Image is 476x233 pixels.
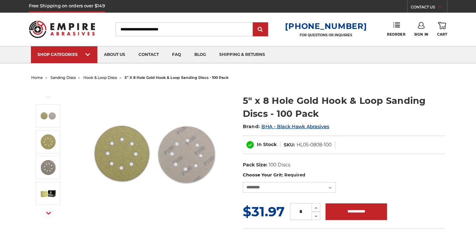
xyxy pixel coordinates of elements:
[97,46,132,63] a: about us
[414,32,428,37] span: Sign In
[243,161,267,168] dt: Pack Size:
[165,46,188,63] a: faq
[88,87,221,220] img: 5 inch 8 hole gold velcro disc stack
[437,22,447,37] a: Cart
[132,46,165,63] a: contact
[29,16,95,42] img: Empire Abrasives
[41,90,56,104] button: Previous
[437,32,447,37] span: Cart
[387,32,405,37] span: Reorder
[243,172,445,178] label: Choose Your Grit:
[243,203,285,220] span: $31.97
[284,172,305,177] small: Required
[125,75,229,80] span: 5" x 8 hole gold hook & loop sanding discs - 100 pack
[297,141,332,148] dd: HL05-0808-100
[243,94,445,120] h1: 5" x 8 Hole Gold Hook & Loop Sanding Discs - 100 Pack
[269,161,290,168] dd: 100 Discs
[254,23,267,36] input: Submit
[38,52,91,57] div: SHOP CATEGORIES
[83,75,117,80] a: hook & loop discs
[40,133,56,150] img: 5 inch hook & loop disc 8 VAC Hole
[40,108,56,124] img: 5 inch 8 hole gold velcro disc stack
[285,33,367,37] p: FOR QUESTIONS OR INQUIRIES
[40,159,56,176] img: velcro backed 8 hole sanding disc
[50,75,76,80] a: sanding discs
[285,21,367,31] a: [PHONE_NUMBER]
[284,141,295,148] dt: SKU:
[213,46,272,63] a: shipping & returns
[261,123,329,129] a: BHA - Black Hawk Abrasives
[243,123,260,129] span: Brand:
[40,185,56,202] img: 5 in x 8 hole gold hook and loop sanding disc pack
[41,206,56,220] button: Next
[257,141,277,147] span: In Stock
[411,3,447,13] a: CONTACT US
[188,46,213,63] a: blog
[387,22,405,36] a: Reorder
[31,75,43,80] a: home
